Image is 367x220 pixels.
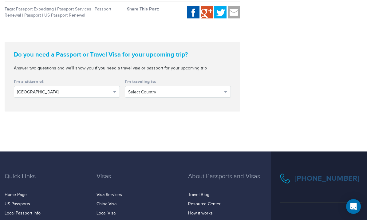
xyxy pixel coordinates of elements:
[228,6,240,18] img: E-mail
[128,89,222,95] span: Select Country
[57,7,93,12] a: Passport Services |
[14,79,120,85] label: I’m a citizen of:
[5,211,41,216] a: Local Passport Info
[187,6,199,18] img: Facebook
[125,79,231,85] label: I’m traveling to:
[214,10,227,14] a: Twitter
[14,65,231,72] p: Answer two questions and we'll show you if you need a travel visa or passport for your upcoming trip
[5,7,111,18] a: Passport Renewal |
[44,13,85,18] a: US Passport Renewal
[14,51,231,58] strong: Do you need a Passport or Travel Visa for your upcoming trip?
[125,86,231,98] button: Select Country
[187,10,199,14] a: Facebook
[16,7,56,12] a: Passport Expediting |
[346,199,361,214] div: Open Intercom Messenger
[17,89,111,95] span: [GEOGRAPHIC_DATA]
[5,173,87,189] h3: Quick Links
[201,6,213,18] img: Google+
[127,6,159,12] strong: Share This Post:
[97,173,179,189] h3: Visas
[188,211,213,216] a: How it works
[97,202,116,206] a: China Visa
[5,202,30,206] a: US Passports
[294,174,359,183] a: [PHONE_NUMBER]
[24,13,43,18] a: Passport |
[201,10,213,14] a: Google+
[14,86,120,98] button: [GEOGRAPHIC_DATA]
[5,192,27,197] a: Home Page
[97,192,122,197] a: Visa Services
[188,202,221,206] a: Resource Center
[214,6,227,18] img: Twitter
[5,6,15,12] strong: Tags:
[228,10,240,14] a: E-mail
[188,192,209,197] a: Travel Blog
[188,173,271,189] h3: About Passports and Visas
[97,211,116,216] a: Local Visa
